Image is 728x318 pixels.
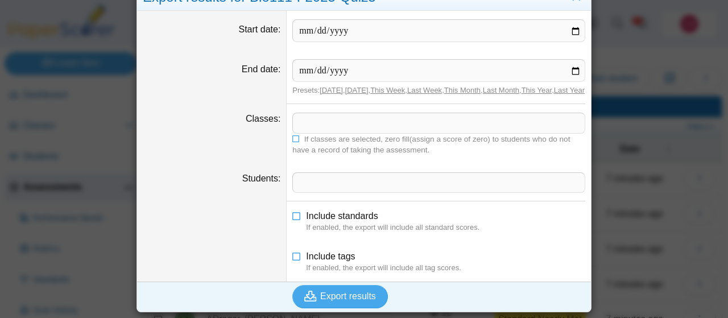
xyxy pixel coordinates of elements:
dfn: If enabled, the export will include all tag scores. [306,263,585,273]
a: [DATE] [345,86,369,94]
a: [DATE] [320,86,343,94]
span: If classes are selected, zero fill(assign a score of zero) to students who do not have a record o... [292,135,570,154]
label: End date [242,64,281,74]
label: Students [242,174,281,183]
a: This Year [522,86,552,94]
a: Last Year [554,86,585,94]
label: Classes [246,114,280,123]
label: Start date [239,24,281,34]
a: This Month [444,86,481,94]
a: Last Week [407,86,442,94]
button: Export results [292,285,388,308]
dfn: If enabled, the export will include all standard scores. [306,222,585,233]
tags: ​ [292,172,585,193]
span: Include tags [306,251,355,261]
tags: ​ [292,113,585,133]
span: Include standards [306,211,378,221]
span: Export results [320,291,376,301]
div: Presets: , , , , , , , [292,85,585,96]
a: This Week [370,86,405,94]
a: Last Month [483,86,519,94]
